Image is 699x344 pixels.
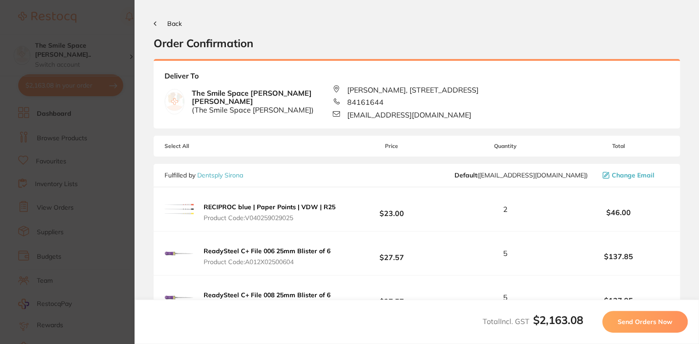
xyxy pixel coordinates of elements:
span: Price [341,143,442,149]
span: Product Code: A012X02500604 [204,258,330,265]
span: 2 [503,205,507,213]
b: $27.57 [341,245,442,262]
button: Send Orders Now [602,311,688,333]
span: Select All [165,143,255,149]
span: ( The Smile Space [PERSON_NAME] ) [192,106,333,114]
button: Back [154,20,182,27]
b: The Smile Space [PERSON_NAME] [PERSON_NAME] [192,89,333,114]
button: ReadySteel C+ File 008 25mm Blister of 6 Product Code:A012X02500804 [201,291,333,310]
span: [PERSON_NAME], [STREET_ADDRESS] [347,86,479,94]
span: Product Code: V040259029025 [204,214,335,221]
span: 84161644 [347,98,384,106]
img: MDJwNG9iYw [165,195,194,224]
span: Change Email [612,172,654,179]
span: Total Incl. GST [483,317,583,326]
b: $137.85 [568,296,669,305]
span: Back [167,20,182,28]
span: Send Orders Now [618,318,672,326]
img: eXIxbzJxZg [165,283,194,312]
a: Dentsply Sirona [197,171,243,179]
b: $46.00 [568,208,669,216]
b: ReadySteel C+ File 006 25mm Blister of 6 [204,247,330,255]
b: $2,163.08 [533,313,583,327]
span: clientservices@dentsplysirona.com [454,172,588,179]
button: RECIPROC blue | Paper Points | VDW | R25 Product Code:V040259029025 [201,203,338,222]
b: $23.00 [341,201,442,218]
h2: Order Confirmation [154,36,680,50]
b: RECIPROC blue | Paper Points | VDW | R25 [204,203,335,211]
button: ReadySteel C+ File 006 25mm Blister of 6 Product Code:A012X02500604 [201,247,333,266]
b: $27.57 [341,289,442,306]
span: 5 [503,293,507,301]
span: [EMAIL_ADDRESS][DOMAIN_NAME] [347,111,471,119]
span: Total [568,143,669,149]
b: Default [454,171,477,179]
p: Fulfilled by [165,172,243,179]
b: Deliver To [165,72,669,85]
button: Change Email [599,171,669,179]
span: Quantity [442,143,569,149]
span: 5 [503,249,507,257]
b: $137.85 [568,252,669,260]
b: ReadySteel C+ File 008 25mm Blister of 6 [204,291,330,299]
img: empty.jpg [165,92,184,111]
img: eHJ2b29zMQ [165,239,194,268]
